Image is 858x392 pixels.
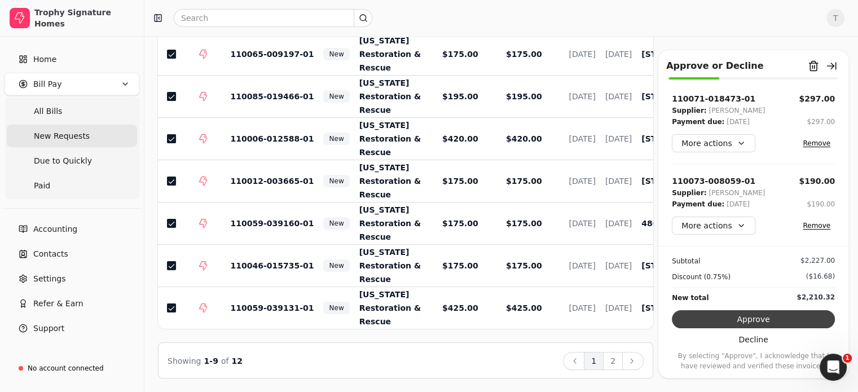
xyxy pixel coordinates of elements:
[329,49,344,59] span: New
[727,199,750,210] div: [DATE]
[605,92,632,101] span: [DATE]
[230,303,314,312] span: 110059-039131-01
[807,199,835,210] button: $190.00
[605,219,632,228] span: [DATE]
[359,78,421,114] span: [US_STATE] Restoration & Rescue
[204,356,218,365] span: 1 - 9
[807,116,835,127] button: $297.00
[641,303,728,312] span: [STREET_ADDRESS]
[826,9,844,27] span: T
[230,134,314,143] span: 110006-012588-01
[5,218,139,240] a: Accounting
[672,271,731,283] div: Discount (0.75%)
[5,73,139,95] button: Bill Pay
[799,93,835,105] button: $297.00
[33,323,64,334] span: Support
[672,351,835,371] p: By selecting "Approve", I acknowledge that I have reviewed and verified these invoices.
[168,356,201,365] span: Showing
[442,303,478,312] span: $425.00
[329,218,344,228] span: New
[221,356,229,365] span: of
[359,36,421,72] span: [US_STATE] Restoration & Rescue
[359,163,421,199] span: [US_STATE] Restoration & Rescue
[442,50,478,59] span: $175.00
[569,303,595,312] span: [DATE]
[569,50,595,59] span: [DATE]
[442,134,478,143] span: $420.00
[506,261,542,270] span: $175.00
[7,174,137,197] a: Paid
[641,50,728,59] span: [STREET_ADDRESS]
[672,310,835,328] button: Approve
[603,352,623,370] button: 2
[232,356,243,365] span: 12
[329,134,344,144] span: New
[569,177,595,186] span: [DATE]
[7,149,137,172] a: Due to Quickly
[672,93,755,105] div: 110071-018473-01
[28,363,104,373] div: No account connected
[5,243,139,265] a: Contacts
[359,205,421,241] span: [US_STATE] Restoration & Rescue
[806,271,835,281] div: ($16.68)
[34,105,62,117] span: All Bills
[672,187,706,199] div: Supplier:
[7,100,137,122] a: All Bills
[442,177,478,186] span: $175.00
[506,219,542,228] span: $175.00
[506,134,542,143] span: $420.00
[641,177,847,186] span: [STREET_ADDRESS] - Warranty - Customer Sat
[33,273,65,285] span: Settings
[672,134,755,152] button: More actions
[34,180,50,192] span: Paid
[798,136,835,150] button: Remove
[7,125,137,147] a: New Requests
[359,248,421,284] span: [US_STATE] Restoration & Rescue
[672,256,700,267] div: Subtotal
[641,134,847,143] span: [STREET_ADDRESS] - Warranty - Customer Sat
[329,91,344,102] span: New
[641,261,851,270] span: [STREET_ADDRESS][PERSON_NAME] - Warranty
[672,175,755,187] div: 110073-008059-01
[5,292,139,315] button: Refer & Earn
[506,177,542,186] span: $175.00
[5,48,139,71] a: Home
[569,219,595,228] span: [DATE]
[359,290,421,326] span: [US_STATE] Restoration & Rescue
[506,50,542,59] span: $175.00
[605,303,632,312] span: [DATE]
[569,134,595,143] span: [DATE]
[329,261,344,271] span: New
[442,92,478,101] span: $195.00
[329,176,344,186] span: New
[34,7,134,29] div: Trophy Signature Homes
[672,105,706,116] div: Supplier:
[33,78,61,90] span: Bill Pay
[800,256,835,266] div: $2,227.00
[727,116,750,127] div: [DATE]
[359,121,421,157] span: [US_STATE] Restoration & Rescue
[672,116,724,127] div: Payment due:
[807,199,835,209] div: $190.00
[442,219,478,228] span: $175.00
[820,354,847,381] iframe: Intercom live chat
[506,303,542,312] span: $425.00
[672,199,724,210] div: Payment due:
[33,223,77,235] span: Accounting
[605,134,632,143] span: [DATE]
[797,292,835,302] div: $2,210.32
[709,187,765,199] div: [PERSON_NAME]
[672,292,709,303] div: New total
[672,331,835,349] button: Decline
[5,267,139,290] a: Settings
[34,155,92,167] span: Due to Quickly
[807,117,835,127] div: $297.00
[569,261,595,270] span: [DATE]
[174,9,372,27] input: Search
[33,248,68,260] span: Contacts
[641,92,728,101] span: [STREET_ADDRESS]
[33,54,56,65] span: Home
[672,217,755,235] button: More actions
[605,50,632,59] span: [DATE]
